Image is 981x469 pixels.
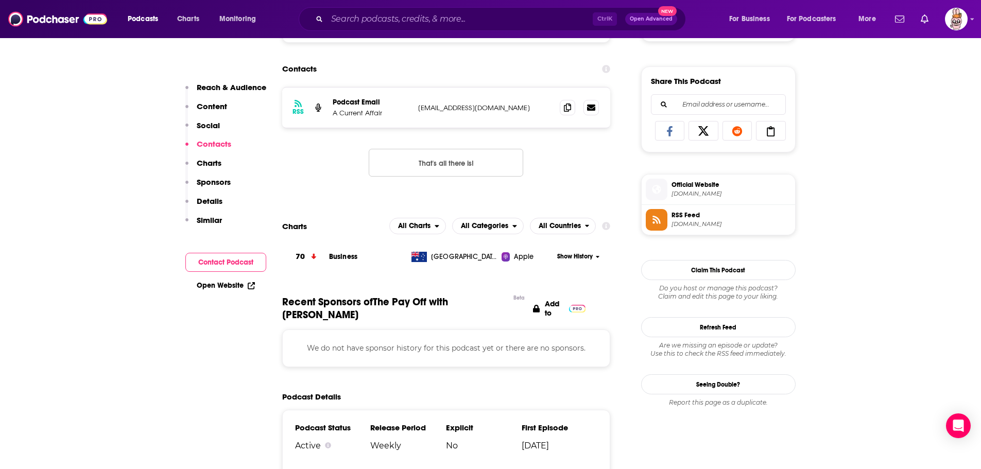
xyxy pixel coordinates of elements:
[672,220,791,228] span: omnycontent.com
[295,342,598,354] p: We do not have sponsor history for this podcast yet or there are no sponsors.
[369,149,523,177] button: Nothing here.
[197,82,266,92] p: Reach & Audience
[327,11,593,27] input: Search podcasts, credits, & more...
[446,441,522,450] span: No
[185,101,227,120] button: Content
[197,120,220,130] p: Social
[295,441,371,450] div: Active
[946,413,971,438] div: Open Intercom Messenger
[533,296,586,321] a: Add to
[185,139,231,158] button: Contacts
[672,211,791,220] span: RSS Feed
[641,284,796,292] span: Do you host or manage this podcast?
[522,423,597,432] h3: First Episode
[282,296,508,321] span: Recent Sponsors of The Pay Off with [PERSON_NAME]
[452,218,524,234] h2: Categories
[539,222,581,230] span: All Countries
[858,12,876,26] span: More
[370,441,446,450] span: Weekly
[780,11,851,27] button: open menu
[8,9,107,29] img: Podchaser - Follow, Share and Rate Podcasts
[177,12,199,26] span: Charts
[185,215,222,234] button: Similar
[513,294,525,301] div: Beta
[660,95,777,114] input: Email address or username...
[641,284,796,301] div: Claim and edit this page to your liking.
[452,218,524,234] button: open menu
[185,177,231,196] button: Sponsors
[514,252,533,262] span: Apple
[641,260,796,280] button: Claim This Podcast
[630,16,673,22] span: Open Advanced
[185,196,222,215] button: Details
[729,12,770,26] span: For Business
[282,221,307,231] h2: Charts
[917,10,933,28] a: Show notifications dropdown
[641,341,796,358] div: Are we missing an episode or update? Use this to check the RSS feed immediately.
[689,121,718,141] a: Share on X/Twitter
[282,242,329,271] a: 70
[787,12,836,26] span: For Podcasters
[219,12,256,26] span: Monitoring
[333,98,410,107] p: Podcast Email
[593,12,617,26] span: Ctrl K
[389,218,446,234] h2: Platforms
[461,222,508,230] span: All Categories
[530,218,596,234] button: open menu
[282,392,341,402] h2: Podcast Details
[672,180,791,189] span: Official Website
[945,8,968,30] span: Logged in as Nouel
[370,423,446,432] h3: Release Period
[672,190,791,198] span: 9now.com.au
[646,209,791,231] a: RSS Feed[DOMAIN_NAME]
[389,218,446,234] button: open menu
[292,108,304,116] h3: RSS
[282,59,317,79] h2: Contacts
[651,76,721,86] h3: Share This Podcast
[212,11,269,27] button: open menu
[333,109,410,117] p: A Current Affair
[641,317,796,337] button: Refresh Feed
[197,139,231,149] p: Contacts
[296,251,305,263] h3: 70
[658,6,677,16] span: New
[121,11,171,27] button: open menu
[554,252,603,261] button: Show History
[170,11,205,27] a: Charts
[945,8,968,30] button: Show profile menu
[502,252,554,262] a: Apple
[197,101,227,111] p: Content
[418,103,552,112] p: [EMAIL_ADDRESS][DOMAIN_NAME]
[185,82,266,101] button: Reach & Audience
[185,120,220,140] button: Social
[446,423,522,432] h3: Explicit
[557,252,593,261] span: Show History
[569,305,586,312] img: Pro Logo
[197,177,231,187] p: Sponsors
[651,94,786,115] div: Search followers
[197,281,255,290] a: Open Website
[329,252,357,261] a: Business
[655,121,685,141] a: Share on Facebook
[185,158,221,177] button: Charts
[197,215,222,225] p: Similar
[308,7,696,31] div: Search podcasts, credits, & more...
[641,374,796,394] a: Seeing Double?
[722,11,783,27] button: open menu
[851,11,889,27] button: open menu
[945,8,968,30] img: User Profile
[197,196,222,206] p: Details
[625,13,677,25] button: Open AdvancedNew
[522,441,597,450] span: [DATE]
[722,121,752,141] a: Share on Reddit
[756,121,786,141] a: Copy Link
[431,252,498,262] span: Australia
[197,158,221,168] p: Charts
[185,253,266,272] button: Contact Podcast
[407,252,502,262] a: [GEOGRAPHIC_DATA]
[646,179,791,200] a: Official Website[DOMAIN_NAME]
[545,299,564,318] p: Add to
[891,10,908,28] a: Show notifications dropdown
